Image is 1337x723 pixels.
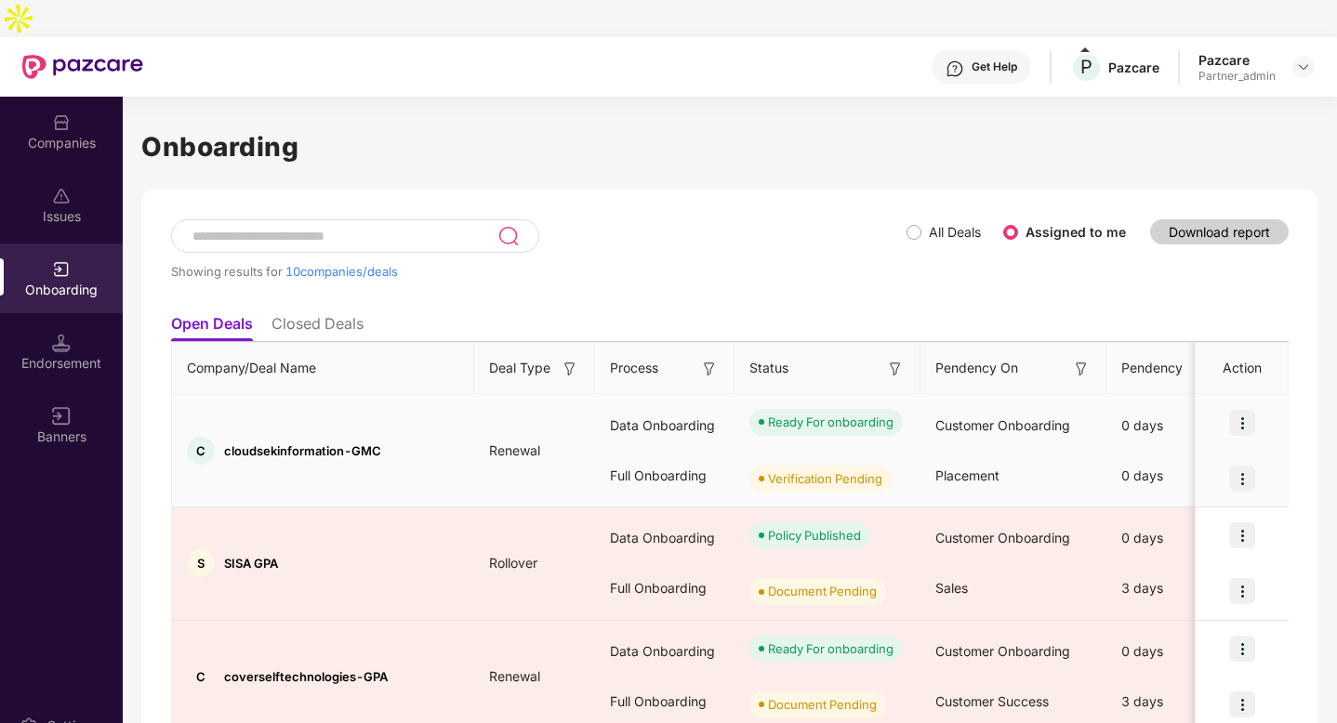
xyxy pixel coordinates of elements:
div: Pazcare [1108,59,1159,76]
img: svg+xml;base64,PHN2ZyB3aWR0aD0iMTYiIGhlaWdodD0iMTYiIHZpZXdCb3g9IjAgMCAxNiAxNiIgZmlsbD0ibm9uZSIgeG... [886,360,905,378]
div: Ready For onboarding [768,639,894,658]
img: svg+xml;base64,PHN2ZyB3aWR0aD0iMTYiIGhlaWdodD0iMTYiIHZpZXdCb3g9IjAgMCAxNiAxNiIgZmlsbD0ibm9uZSIgeG... [700,360,719,378]
img: svg+xml;base64,PHN2ZyB3aWR0aD0iMTYiIGhlaWdodD0iMTYiIHZpZXdCb3g9IjAgMCAxNiAxNiIgZmlsbD0ibm9uZSIgeG... [1072,360,1091,378]
div: 3 days [1106,563,1246,613]
li: Open Deals [171,314,253,341]
img: svg+xml;base64,PHN2ZyB3aWR0aD0iMjAiIGhlaWdodD0iMjAiIHZpZXdCb3g9IjAgMCAyMCAyMCIgZmlsbD0ibm9uZSIgeG... [52,260,71,279]
img: svg+xml;base64,PHN2ZyBpZD0iSGVscC0zMngzMiIgeG1sbnM9Imh0dHA6Ly93d3cudzMub3JnLzIwMDAvc3ZnIiB3aWR0aD... [946,59,964,78]
span: Pendency On [935,358,1018,378]
span: Sales [935,580,968,596]
img: svg+xml;base64,PHN2ZyB3aWR0aD0iMjQiIGhlaWdodD0iMjUiIHZpZXdCb3g9IjAgMCAyNCAyNSIgZmlsbD0ibm9uZSIgeG... [497,225,519,247]
span: P [1080,56,1092,78]
span: Process [610,358,658,378]
th: Company/Deal Name [172,343,474,394]
span: Customer Onboarding [935,643,1070,659]
h1: Onboarding [141,126,1318,167]
img: svg+xml;base64,PHN2ZyB3aWR0aD0iMTYiIGhlaWdodD0iMTYiIHZpZXdCb3g9IjAgMCAxNiAxNiIgZmlsbD0ibm9uZSIgeG... [52,407,71,426]
span: Customer Onboarding [935,417,1070,433]
div: Get Help [972,59,1017,74]
th: Action [1196,343,1289,394]
span: Placement [935,467,999,483]
div: Ready For onboarding [768,413,894,431]
div: S [187,549,215,577]
img: icon [1229,410,1255,436]
img: svg+xml;base64,PHN2ZyB3aWR0aD0iMTQuNSIgaGVpZ2h0PSIxNC41IiB2aWV3Qm94PSIwIDAgMTYgMTYiIGZpbGw9Im5vbm... [52,334,71,352]
span: coverselftechnologies-GPA [224,669,388,684]
span: Renewal [474,442,555,458]
span: cloudsekinformation-GMC [224,443,381,458]
label: Assigned to me [1026,224,1126,240]
div: 0 days [1106,401,1246,451]
img: icon [1229,522,1255,548]
span: Customer Success [935,693,1049,709]
div: Policy Published [768,526,861,545]
div: Document Pending [768,582,877,600]
div: C [187,663,215,690]
img: New Pazcare Logo [22,55,143,79]
li: Closed Deals [271,314,364,341]
div: Full Onboarding [595,451,735,501]
div: 0 days [1106,513,1246,563]
span: Customer Onboarding [935,530,1070,546]
div: Data Onboarding [595,626,735,677]
div: Data Onboarding [595,401,735,451]
span: Deal Type [489,358,550,378]
img: icon [1229,466,1255,492]
button: Download report [1150,219,1289,244]
img: icon [1229,578,1255,604]
div: C [187,437,215,465]
img: svg+xml;base64,PHN2ZyBpZD0iRHJvcGRvd24tMzJ4MzIiIHhtbG5zPSJodHRwOi8vd3d3LnczLm9yZy8yMDAwL3N2ZyIgd2... [1296,59,1311,74]
span: 10 companies/deals [285,264,398,279]
span: Pendency [1121,358,1216,378]
div: Partner_admin [1198,69,1276,84]
div: Pazcare [1198,51,1276,69]
img: svg+xml;base64,PHN2ZyBpZD0iQ29tcGFuaWVzIiB4bWxucz0iaHR0cDovL3d3dy53My5vcmcvMjAwMC9zdmciIHdpZHRoPS... [52,113,71,132]
span: SISA GPA [224,556,278,571]
img: icon [1229,636,1255,662]
div: 0 days [1106,626,1246,677]
label: All Deals [929,224,981,240]
div: Verification Pending [768,469,882,488]
img: icon [1229,691,1255,717]
div: Full Onboarding [595,563,735,613]
div: Showing results for [171,264,907,279]
div: Document Pending [768,695,877,714]
span: Renewal [474,668,555,684]
span: Status [749,358,788,378]
div: 0 days [1106,451,1246,501]
img: svg+xml;base64,PHN2ZyBpZD0iSXNzdWVzX2Rpc2FibGVkIiB4bWxucz0iaHR0cDovL3d3dy53My5vcmcvMjAwMC9zdmciIH... [52,187,71,205]
th: Pendency [1106,343,1246,394]
img: svg+xml;base64,PHN2ZyB3aWR0aD0iMTYiIGhlaWdodD0iMTYiIHZpZXdCb3g9IjAgMCAxNiAxNiIgZmlsbD0ibm9uZSIgeG... [561,360,579,378]
div: Data Onboarding [595,513,735,563]
span: Rollover [474,555,552,571]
